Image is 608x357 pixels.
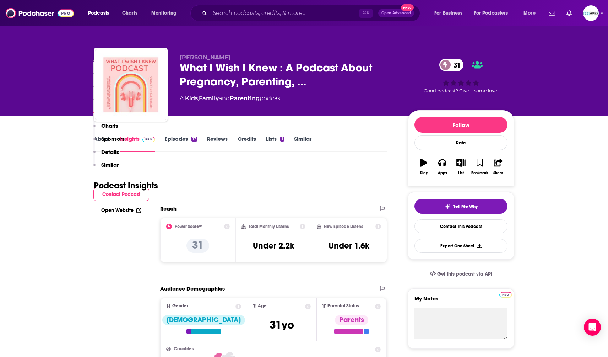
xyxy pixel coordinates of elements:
div: 1 [280,137,284,142]
span: 31 [446,59,464,71]
span: ⌘ K [359,9,373,18]
button: Follow [414,117,507,133]
span: Podcasts [88,8,109,18]
span: For Podcasters [474,8,508,18]
img: What I Wish I Knew : A Podcast About Pregnancy, Parenting, and Women's Health [95,49,166,120]
a: Lists1 [266,135,284,152]
span: Tell Me Why [453,204,478,209]
p: Sponsors [101,135,125,142]
div: Parents [335,315,368,325]
button: Sponsors [93,135,125,149]
a: Similar [294,135,311,152]
span: , [198,95,199,102]
span: Gender [172,304,188,308]
span: New [401,4,414,11]
div: Play [420,171,428,175]
div: Apps [438,171,447,175]
span: Open Advanced [381,11,411,15]
button: Details [93,149,119,162]
button: Show profile menu [583,5,599,21]
a: Kids [185,95,198,102]
button: Bookmark [470,154,489,180]
span: For Business [434,8,462,18]
a: Open Website [101,207,141,213]
a: Show notifications dropdown [564,7,575,19]
img: tell me why sparkle [445,204,450,209]
a: 31 [439,59,464,71]
span: 31 yo [270,318,294,332]
span: Get this podcast via API [437,271,492,277]
span: Countries [174,347,194,351]
h3: Under 1.6k [329,240,369,251]
a: Get this podcast via API [424,265,498,283]
button: Contact Podcast [93,188,149,201]
a: Pro website [499,291,512,298]
a: Reviews [207,135,228,152]
span: Charts [122,8,137,18]
a: Show notifications dropdown [546,7,558,19]
div: List [458,171,464,175]
span: and [219,95,230,102]
a: Parenting [230,95,260,102]
a: Episodes17 [165,135,197,152]
p: 31 [186,239,209,253]
span: Logged in as Apex [583,5,599,21]
a: Charts [118,7,142,19]
button: Export One-Sheet [414,239,507,253]
img: Podchaser - Follow, Share and Rate Podcasts [6,6,74,20]
button: Similar [93,161,119,175]
span: Good podcast? Give it some love! [424,88,498,94]
h2: Reach [160,205,177,212]
span: More [523,8,536,18]
h2: Power Score™ [175,224,202,229]
h2: Audience Demographics [160,285,225,292]
span: Age [258,304,267,308]
div: 31Good podcast? Give it some love! [408,54,514,98]
p: Similar [101,161,119,168]
input: Search podcasts, credits, & more... [210,7,359,19]
a: Credits [238,135,256,152]
a: Contact This Podcast [414,219,507,233]
button: open menu [429,7,471,19]
a: Family [199,95,219,102]
button: open menu [146,7,186,19]
div: Search podcasts, credits, & more... [197,5,427,21]
button: Play [414,154,433,180]
div: Share [493,171,503,175]
h3: Under 2.2k [253,240,294,251]
div: Rate [414,135,507,150]
div: Open Intercom Messenger [584,319,601,336]
div: Bookmark [471,171,488,175]
button: Share [489,154,507,180]
img: Podchaser Pro [499,292,512,298]
img: User Profile [583,5,599,21]
button: open menu [83,7,118,19]
span: Monitoring [151,8,177,18]
div: [DEMOGRAPHIC_DATA] [162,315,245,325]
button: Open AdvancedNew [378,9,414,17]
button: Apps [433,154,451,180]
p: Details [101,149,119,155]
label: My Notes [414,295,507,308]
div: 17 [191,137,197,142]
div: A podcast [180,94,282,103]
button: List [452,154,470,180]
button: open menu [519,7,544,19]
h2: Total Monthly Listens [249,224,289,229]
button: open menu [469,7,519,19]
button: tell me why sparkleTell Me Why [414,199,507,214]
h2: New Episode Listens [324,224,363,229]
span: [PERSON_NAME] [180,54,230,61]
span: Parental Status [327,304,359,308]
